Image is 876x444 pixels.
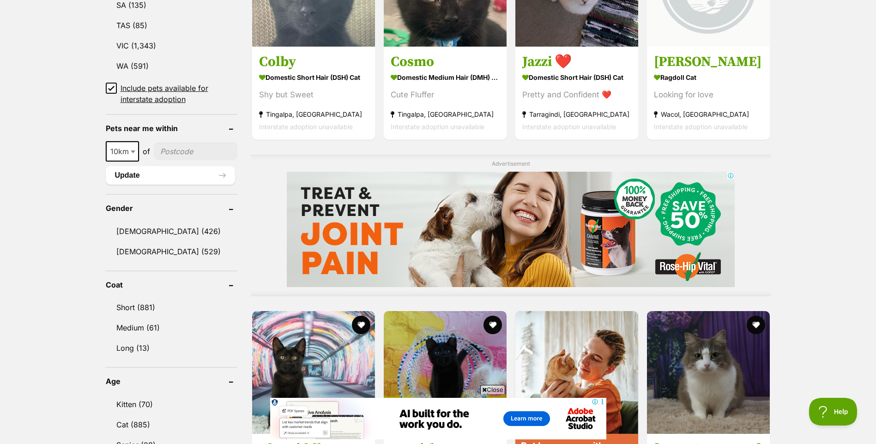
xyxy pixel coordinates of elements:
[106,204,237,212] header: Gender
[106,298,237,317] a: Short (881)
[259,123,353,131] span: Interstate adoption unavailable
[252,311,375,434] img: The Riddler - Domestic Short Hair (DSH) Cat
[259,89,368,101] div: Shy but Sweet
[121,83,237,105] span: Include pets available for interstate adoption
[107,145,138,158] span: 10km
[391,71,500,84] strong: Domestic Medium Hair (DMH) Cat
[384,46,507,140] a: Cosmo Domestic Medium Hair (DMH) Cat Cute Fluffer Tingalpa, [GEOGRAPHIC_DATA] Interstate adoption...
[252,46,375,140] a: Colby Domestic Short Hair (DSH) Cat Shy but Sweet Tingalpa, [GEOGRAPHIC_DATA] Interstate adoption...
[515,46,638,140] a: Jazzi ❤️ Domestic Short Hair (DSH) Cat Pretty and Confident ❤️ Tarragindi, [GEOGRAPHIC_DATA] Inte...
[106,281,237,289] header: Coat
[106,222,237,241] a: [DEMOGRAPHIC_DATA] (426)
[106,415,237,434] a: Cat (885)
[251,155,771,296] div: Advertisement
[106,166,235,185] button: Update
[259,53,368,71] h3: Colby
[480,385,505,394] span: Close
[483,316,502,334] button: favourite
[106,242,237,261] a: [DEMOGRAPHIC_DATA] (529)
[391,53,500,71] h3: Cosmo
[259,71,368,84] strong: Domestic Short Hair (DSH) Cat
[154,143,237,160] input: postcode
[106,318,237,337] a: Medium (61)
[654,108,763,120] strong: Wacol, [GEOGRAPHIC_DATA]
[106,395,237,414] a: Kitten (70)
[106,124,237,132] header: Pets near me within
[654,53,763,71] h3: [PERSON_NAME]
[647,311,770,434] img: Mirra - Domestic Medium Hair (DMH) Cat
[106,16,237,35] a: TAS (85)
[654,71,763,84] strong: Ragdoll Cat
[391,89,500,101] div: Cute Fluffer
[522,123,616,131] span: Interstate adoption unavailable
[287,172,735,287] iframe: Advertisement
[143,146,150,157] span: of
[747,316,765,334] button: favourite
[654,123,748,131] span: Interstate adoption unavailable
[270,398,606,439] iframe: Advertisement
[522,53,631,71] h3: Jazzi ❤️
[259,108,368,120] strong: Tingalpa, [GEOGRAPHIC_DATA]
[106,36,237,55] a: VIC (1,343)
[654,89,763,101] div: Looking for love
[106,338,237,358] a: Long (13)
[522,71,631,84] strong: Domestic Short Hair (DSH) Cat
[384,311,507,434] img: Batgirl - Domestic Short Hair (DSH) Cat
[391,123,484,131] span: Interstate adoption unavailable
[352,316,370,334] button: favourite
[522,89,631,101] div: Pretty and Confident ❤️
[647,46,770,140] a: [PERSON_NAME] Ragdoll Cat Looking for love Wacol, [GEOGRAPHIC_DATA] Interstate adoption unavailable
[106,377,237,385] header: Age
[391,108,500,120] strong: Tingalpa, [GEOGRAPHIC_DATA]
[106,83,237,105] a: Include pets available for interstate adoption
[106,141,139,162] span: 10km
[522,108,631,120] strong: Tarragindi, [GEOGRAPHIC_DATA]
[809,398,858,426] iframe: Help Scout Beacon - Open
[106,56,237,76] a: WA (591)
